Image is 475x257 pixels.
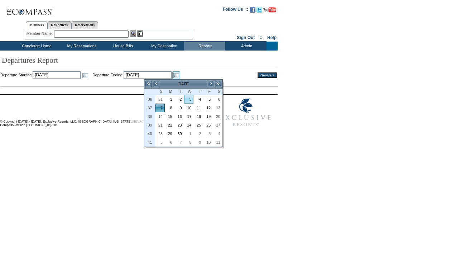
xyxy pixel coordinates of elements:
td: [DATE] [159,80,207,88]
a: 8 [184,138,193,146]
td: My Destination [143,42,184,51]
a: PRIVACY POLICY [132,120,158,123]
img: Follow us on Twitter [256,7,262,13]
td: Wednesday, October 01, 2025 [184,129,194,138]
a: 25 [194,121,203,129]
td: Tuesday, October 07, 2025 [174,138,184,147]
td: Friday, October 03, 2025 [203,129,213,138]
td: Sunday, September 28, 2025 [155,129,165,138]
th: 36 [144,95,155,104]
td: Saturday, September 27, 2025 [213,121,222,129]
a: 18 [194,113,203,120]
td: Sunday, October 05, 2025 [155,138,165,147]
td: Thursday, September 18, 2025 [193,112,203,121]
div: Member Name: [27,30,54,37]
td: Monday, September 15, 2025 [165,112,174,121]
a: 16 [175,113,184,120]
a: Residences [47,21,71,29]
td: Friday, September 26, 2025 [203,121,213,129]
td: Sunday, September 21, 2025 [155,121,165,129]
a: 27 [213,121,222,129]
a: 1 [165,95,174,103]
a: 31 [155,95,164,103]
a: 9 [175,104,184,112]
a: 2 [194,130,203,138]
th: Thursday [193,89,203,95]
a: Open the calendar popup. [172,71,180,79]
a: >> [215,80,222,87]
td: Tuesday, September 30, 2025 [174,129,184,138]
a: 26 [203,121,212,129]
a: 15 [165,113,174,120]
a: Follow us on Twitter [256,9,262,13]
td: My Reservations [61,42,102,51]
a: 6 [213,95,222,103]
td: Wednesday, September 24, 2025 [184,121,194,129]
td: Monday, September 08, 2025 [165,104,174,112]
a: Help [267,35,277,40]
td: Saturday, September 06, 2025 [213,95,222,104]
a: 11 [213,138,222,146]
th: Monday [165,89,174,95]
td: Friday, October 10, 2025 [203,138,213,147]
a: 22 [165,121,174,129]
a: 8 [165,104,174,112]
td: Wednesday, September 10, 2025 [184,104,194,112]
th: 41 [144,138,155,147]
td: Friday, September 19, 2025 [203,112,213,121]
td: Monday, September 22, 2025 [165,121,174,129]
td: Thursday, September 25, 2025 [193,121,203,129]
a: 24 [184,121,193,129]
td: Saturday, October 04, 2025 [213,129,222,138]
td: Reports [184,42,225,51]
a: 6 [165,138,174,146]
a: 13 [213,104,222,112]
a: 29 [165,130,174,138]
th: Saturday [213,89,222,95]
th: Sunday [155,89,165,95]
a: 14 [155,113,164,120]
img: Compass Home [6,2,53,16]
td: Tuesday, September 16, 2025 [174,112,184,121]
input: Generate [258,72,277,78]
a: 30 [175,130,184,138]
a: 7 [155,104,164,112]
a: 11 [194,104,203,112]
a: 1 [184,130,193,138]
th: Tuesday [174,89,184,95]
td: Departure Starting: Departure Ending: [0,71,250,79]
a: 23 [175,121,184,129]
td: Saturday, September 20, 2025 [213,112,222,121]
td: Concierge Home [11,42,61,51]
td: Thursday, September 11, 2025 [193,104,203,112]
a: 5 [155,138,164,146]
a: 10 [184,104,193,112]
img: Exclusive Resorts [213,95,278,130]
td: Saturday, September 13, 2025 [213,104,222,112]
a: 17 [184,113,193,120]
a: Become our fan on Facebook [250,9,255,13]
a: Members [26,21,48,29]
a: 7 [175,138,184,146]
td: Sunday, September 07, 2025 [155,104,165,112]
td: Wednesday, September 03, 2025 [184,95,194,104]
a: 2 [175,95,184,103]
img: Become our fan on Facebook [250,7,255,13]
th: Wednesday [184,89,194,95]
a: 28 [155,130,164,138]
span: :: [260,35,263,40]
a: Sign Out [237,35,255,40]
a: 10 [203,138,212,146]
td: House Bills [102,42,143,51]
th: 39 [144,121,155,129]
th: Friday [203,89,213,95]
td: Thursday, September 04, 2025 [193,95,203,104]
a: 5 [203,95,212,103]
a: Subscribe to our YouTube Channel [263,9,276,13]
td: Monday, September 01, 2025 [165,95,174,104]
td: Sunday, August 31, 2025 [155,95,165,104]
td: Tuesday, September 09, 2025 [174,104,184,112]
td: Friday, September 12, 2025 [203,104,213,112]
td: Thursday, October 09, 2025 [193,138,203,147]
th: 38 [144,112,155,121]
